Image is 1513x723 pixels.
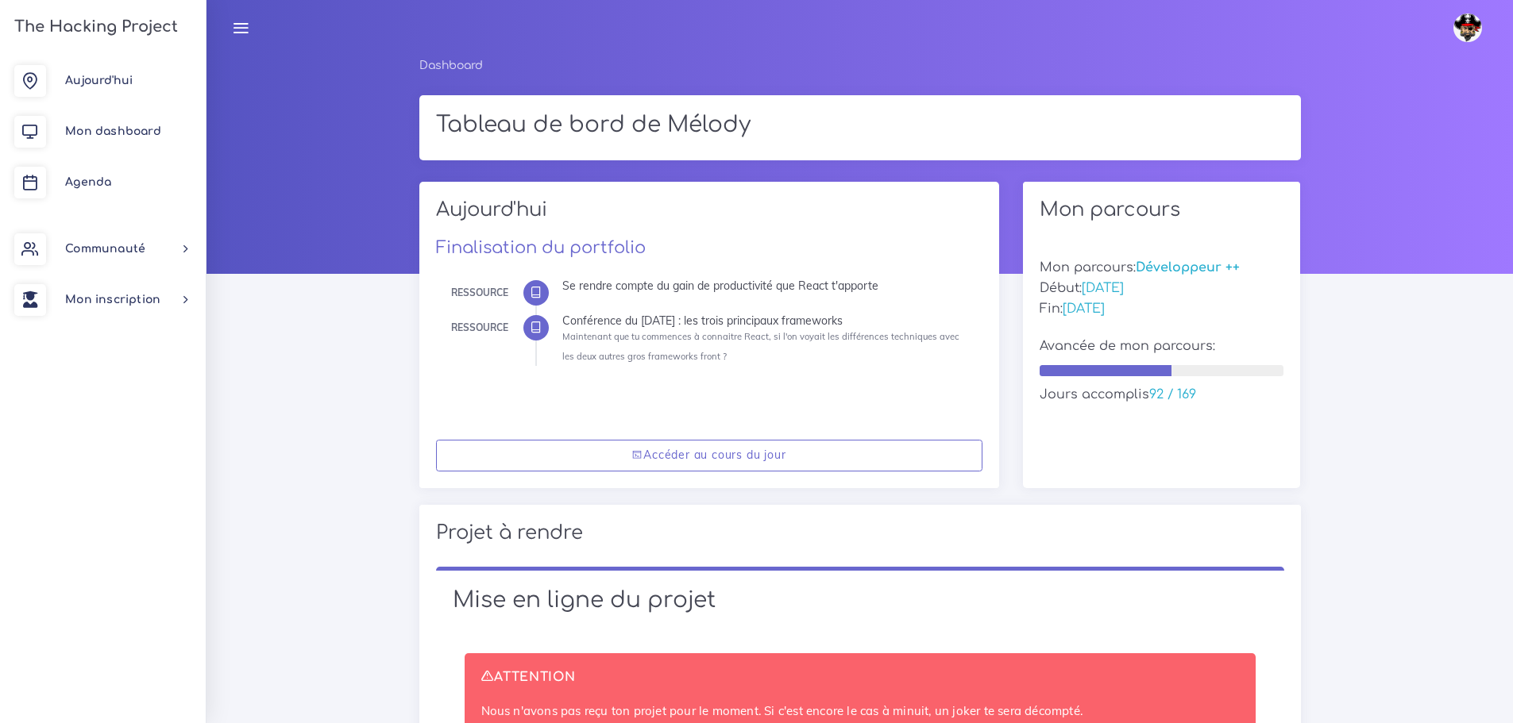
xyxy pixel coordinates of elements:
[65,125,161,137] span: Mon dashboard
[1453,13,1482,42] img: avatar
[65,243,145,255] span: Communauté
[451,284,508,302] div: Ressource
[436,440,982,472] a: Accéder au cours du jour
[436,198,982,233] h2: Aujourd'hui
[481,670,1239,685] h4: ATTENTION
[1040,302,1284,317] h5: Fin:
[436,521,1284,544] h2: Projet à rendre
[562,315,971,326] div: Conférence du [DATE] : les trois principaux frameworks
[1082,281,1124,295] span: [DATE]
[419,60,483,71] a: Dashboard
[481,702,1239,721] p: Nous n'avons pas reçu ton projet pour le moment. Si c'est encore le cas à minuit, un joker te ser...
[436,112,1284,139] h1: Tableau de bord de Mélody
[1063,302,1105,316] span: [DATE]
[65,75,133,87] span: Aujourd'hui
[65,294,160,306] span: Mon inscription
[1040,281,1284,296] h5: Début:
[65,176,111,188] span: Agenda
[1040,339,1284,354] h5: Avancée de mon parcours:
[1136,260,1240,275] span: Développeur ++
[453,587,1268,614] h1: Mise en ligne du projet
[451,319,508,337] div: Ressource
[562,280,971,291] div: Se rendre compte du gain de productivité que React t'apporte
[562,331,959,362] small: Maintenant que tu commences à connaitre React, si l'on voyait les différences techniques avec les...
[1040,198,1284,221] h2: Mon parcours
[1149,387,1196,402] span: 92 / 169
[1040,387,1284,402] h5: Jours accomplis
[1040,260,1284,275] h5: Mon parcours:
[10,18,178,36] h3: The Hacking Project
[436,238,646,257] a: Finalisation du portfolio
